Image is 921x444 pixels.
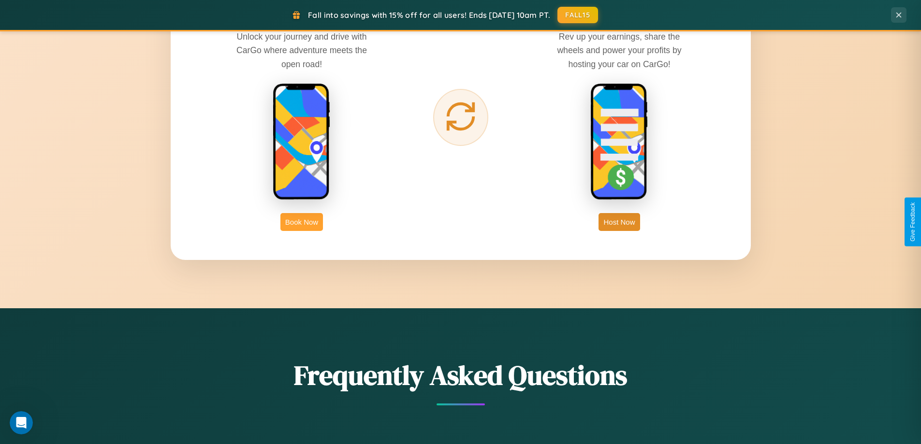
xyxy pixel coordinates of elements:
div: Give Feedback [909,202,916,242]
img: rent phone [273,83,331,201]
button: Book Now [280,213,323,231]
p: Unlock your journey and drive with CarGo where adventure meets the open road! [229,30,374,71]
h2: Frequently Asked Questions [171,357,751,394]
img: host phone [590,83,648,201]
button: FALL15 [557,7,598,23]
span: Fall into savings with 15% off for all users! Ends [DATE] 10am PT. [308,10,550,20]
p: Rev up your earnings, share the wheels and power your profits by hosting your car on CarGo! [547,30,692,71]
iframe: Intercom live chat [10,411,33,434]
button: Host Now [599,213,640,231]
